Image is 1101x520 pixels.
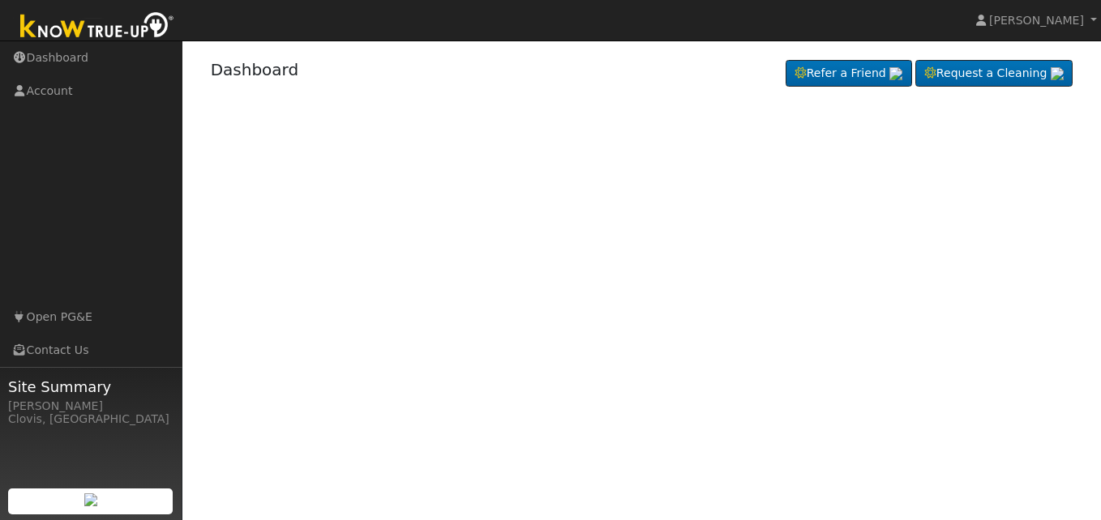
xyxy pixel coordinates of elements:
[12,9,182,45] img: Know True-Up
[8,411,174,428] div: Clovis, [GEOGRAPHIC_DATA]
[889,67,902,80] img: retrieve
[211,60,299,79] a: Dashboard
[8,398,174,415] div: [PERSON_NAME]
[84,493,97,506] img: retrieve
[1051,67,1064,80] img: retrieve
[915,60,1073,87] a: Request a Cleaning
[8,376,174,398] span: Site Summary
[786,60,912,87] a: Refer a Friend
[989,14,1084,27] span: [PERSON_NAME]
